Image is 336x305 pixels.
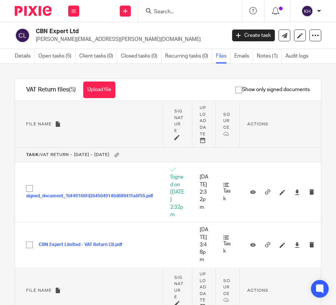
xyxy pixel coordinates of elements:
p: Signed on [DATE] 2:32pm [170,166,185,218]
span: Upload date [200,272,206,302]
b: Task: [26,153,40,157]
span: Source [223,279,230,296]
p: [DATE] 3:48pm [200,226,209,264]
span: VAT Return - [DATE] - [DATE] [26,153,109,157]
a: Closed tasks (0) [121,49,161,63]
a: Recurring tasks (0) [165,49,212,63]
p: Task [223,182,232,202]
h1: VAT Return files [26,86,76,94]
a: Open tasks (5) [38,49,76,63]
button: signed_document_1bf49166fd2645049146d68941fa6f55.pdf [26,194,159,199]
span: File name [26,288,52,292]
button: CBN Expert Limited - VAT Return (3).pdf [39,242,128,247]
a: Create task [232,30,275,41]
a: Details [15,49,35,63]
span: Show only signed documents [235,86,310,93]
a: Audit logs [286,49,312,63]
span: Signature [174,275,183,299]
input: Search [153,9,220,15]
img: svg%3E [301,5,313,17]
span: Upload date [200,106,206,136]
p: [PERSON_NAME][EMAIL_ADDRESS][PERSON_NAME][DOMAIN_NAME] [36,36,221,43]
h2: CBN Expert Ltd [36,28,184,35]
span: Signature [174,109,183,133]
button: Upload file [83,82,115,98]
input: Select [22,181,36,195]
a: Emails [234,49,253,63]
input: Select [22,238,36,252]
a: Download [294,241,300,249]
span: (5) [69,87,76,93]
span: File name [26,122,52,126]
img: Pixie [15,6,52,16]
p: [DATE] 2:32pm [200,173,209,211]
a: Files [216,49,231,63]
p: Task [223,235,232,255]
img: svg%3E [15,28,30,43]
span: Actions [247,288,269,292]
a: Download [294,188,300,196]
span: Actions [247,122,269,126]
span: Source [223,112,230,129]
a: Notes (1) [257,49,282,63]
a: Client tasks (0) [79,49,117,63]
